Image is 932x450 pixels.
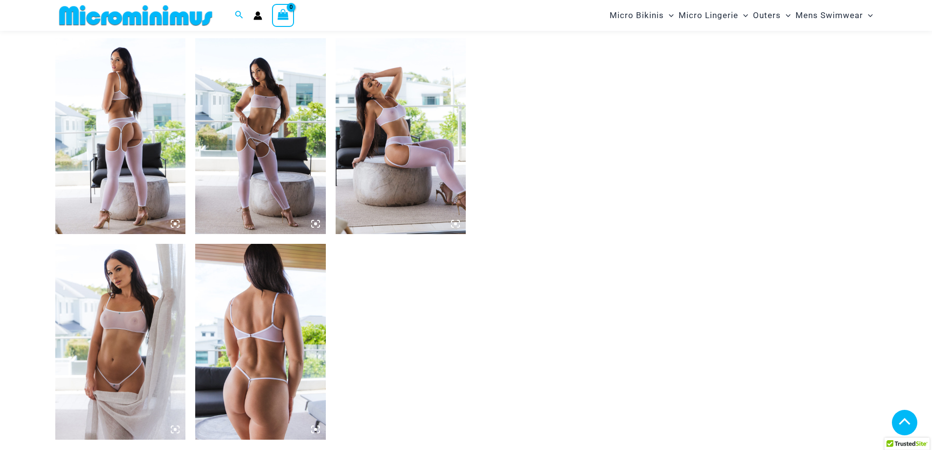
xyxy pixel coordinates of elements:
a: View Shopping Cart, empty [272,4,295,26]
span: Mens Swimwear [796,3,863,28]
a: OutersMenu ToggleMenu Toggle [750,3,793,28]
span: Outers [753,3,781,28]
span: Menu Toggle [738,3,748,28]
a: Micro BikinisMenu ToggleMenu Toggle [607,3,676,28]
img: Wild Born Sheer White 112 Top 611 Bottom [55,244,186,440]
a: Mens SwimwearMenu ToggleMenu Toggle [793,3,875,28]
img: Wild Born Sheer White 112 Top 552 Bottom 611 Bottom [336,38,466,234]
a: Search icon link [235,9,244,22]
img: Wild Born Sheer White 112 Top 552 Bottom 611 Bottom [195,38,326,234]
img: Wild Born Sheer White 112 Top 611 Bottom [195,244,326,440]
a: Micro LingerieMenu ToggleMenu Toggle [676,3,750,28]
span: Menu Toggle [664,3,674,28]
span: Menu Toggle [863,3,873,28]
img: Wild Born Sheer White 112 Top 552 Bottom 611 Bottom [55,38,186,234]
img: MM SHOP LOGO FLAT [55,4,216,26]
nav: Site Navigation [606,1,877,29]
span: Micro Bikinis [610,3,664,28]
a: Account icon link [253,11,262,20]
span: Menu Toggle [781,3,791,28]
span: Micro Lingerie [679,3,738,28]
